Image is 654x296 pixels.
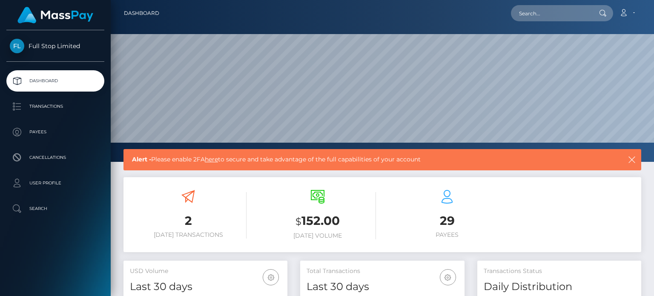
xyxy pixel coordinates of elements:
h3: 152.00 [259,213,376,230]
img: MassPay Logo [17,7,93,23]
input: Search... [511,5,591,21]
a: User Profile [6,172,104,194]
small: $ [295,216,301,227]
p: Search [10,202,101,215]
h5: USD Volume [130,267,281,276]
a: Dashboard [6,70,104,92]
h3: 29 [389,213,505,229]
h4: Last 30 days [307,279,458,294]
p: User Profile [10,177,101,190]
a: Transactions [6,96,104,117]
a: Cancellations [6,147,104,168]
a: Search [6,198,104,219]
h6: [DATE] Transactions [130,231,247,239]
span: Full Stop Limited [6,42,104,50]
img: Full Stop Limited [10,39,24,53]
a: Payees [6,121,104,143]
h4: Daily Distribution [484,279,635,294]
p: Dashboard [10,75,101,87]
span: Please enable 2FA to secure and take advantage of the full capabilities of your account [132,155,578,164]
h4: Last 30 days [130,279,281,294]
h6: Payees [389,231,505,239]
a: here [205,155,218,163]
h3: 2 [130,213,247,229]
h5: Transactions Status [484,267,635,276]
a: Dashboard [124,4,159,22]
b: Alert - [132,155,151,163]
p: Payees [10,126,101,138]
h6: [DATE] Volume [259,232,376,239]
p: Cancellations [10,151,101,164]
p: Transactions [10,100,101,113]
h5: Total Transactions [307,267,458,276]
